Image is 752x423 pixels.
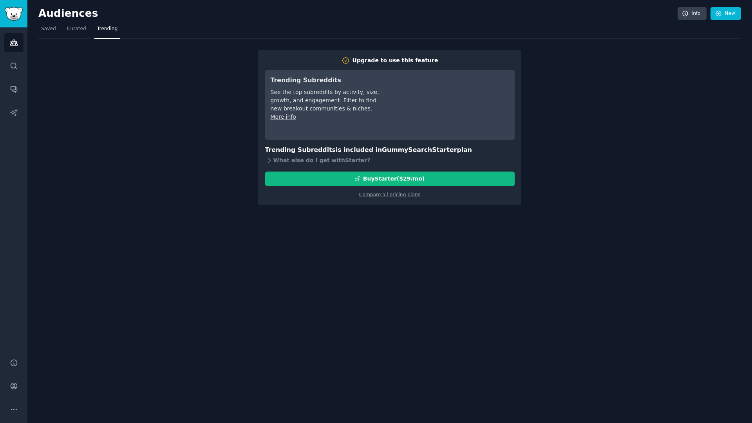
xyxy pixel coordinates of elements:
[41,25,56,33] span: Saved
[5,7,23,21] img: GummySearch logo
[38,23,59,39] a: Saved
[38,7,678,20] h2: Audiences
[363,175,425,183] div: Buy Starter ($ 29 /mo )
[97,25,117,33] span: Trending
[94,23,120,39] a: Trending
[265,172,515,186] button: BuyStarter($29/mo)
[352,56,438,65] div: Upgrade to use this feature
[64,23,89,39] a: Curated
[265,155,515,166] div: What else do I get with Starter ?
[382,146,457,154] span: GummySearch Starter
[710,7,741,20] a: New
[678,7,707,20] a: Info
[265,145,515,155] h3: Trending Subreddits is included in plan
[392,76,509,134] iframe: YouTube video player
[271,114,296,120] a: More info
[359,192,420,197] a: Compare all pricing plans
[271,88,381,113] div: See the top subreddits by activity, size, growth, and engagement. Filter to find new breakout com...
[67,25,86,33] span: Curated
[271,76,381,85] h3: Trending Subreddits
